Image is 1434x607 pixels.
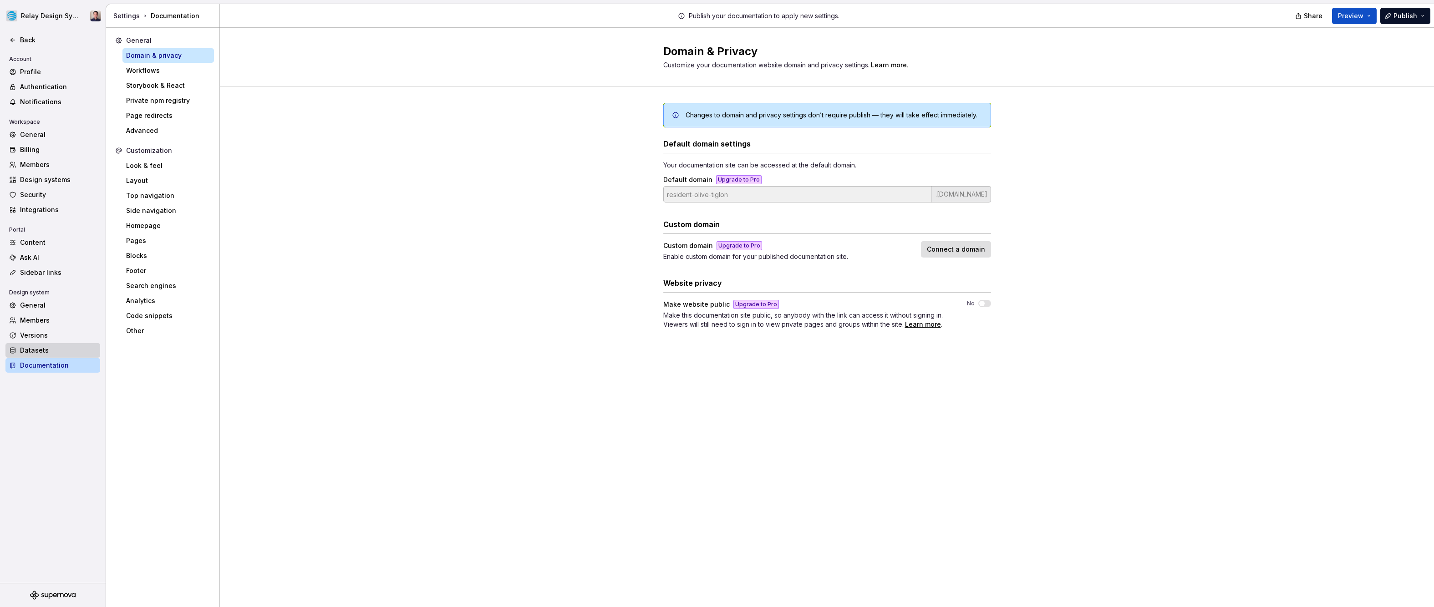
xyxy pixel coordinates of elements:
[126,81,210,90] div: Storybook & React
[870,62,908,69] span: .
[686,111,977,120] div: Changes to domain and privacy settings don’t require publish — they will take effect immediately.
[921,241,991,258] button: Connect a domain
[663,219,720,230] h3: Custom domain
[126,191,210,200] div: Top navigation
[663,278,722,288] h3: Website privacy
[5,287,53,298] div: Design system
[871,61,907,70] a: Learn more
[30,591,76,600] a: Supernova Logo
[5,157,100,172] a: Members
[122,293,214,308] a: Analytics
[5,358,100,373] a: Documentation
[689,11,839,20] p: Publish your documentation to apply new settings.
[126,236,210,245] div: Pages
[663,252,915,261] div: Enable custom domain for your published documentation site.
[122,123,214,138] a: Advanced
[21,11,79,20] div: Relay Design System
[20,190,97,199] div: Security
[663,241,713,250] div: Custom domain
[967,300,975,307] label: No
[2,6,104,26] button: Relay Design SystemBobby Tan
[122,263,214,278] a: Footer
[20,361,97,370] div: Documentation
[20,238,97,247] div: Content
[126,281,210,290] div: Search engines
[1380,8,1430,24] button: Publish
[122,63,214,78] a: Workflows
[122,173,214,188] a: Layout
[126,206,210,215] div: Side navigation
[20,268,97,277] div: Sidebar links
[1393,11,1417,20] span: Publish
[716,175,762,184] button: Upgrade to Pro
[126,146,210,155] div: Customization
[663,311,943,328] span: Make this documentation site public, so anybody with the link can access it without signing in. V...
[126,36,210,45] div: General
[122,233,214,248] a: Pages
[733,300,779,309] button: Upgrade to Pro
[126,266,210,275] div: Footer
[5,54,35,65] div: Account
[122,188,214,203] a: Top navigation
[5,313,100,328] a: Members
[5,65,100,79] a: Profile
[126,221,210,230] div: Homepage
[122,78,214,93] a: Storybook & React
[663,138,751,149] h3: Default domain settings
[20,253,97,262] div: Ask AI
[5,33,100,47] a: Back
[5,265,100,280] a: Sidebar links
[122,93,214,108] a: Private npm registry
[20,346,97,355] div: Datasets
[717,241,762,250] div: Upgrade to Pro
[5,343,100,358] a: Datasets
[5,127,100,142] a: General
[20,145,97,154] div: Billing
[5,95,100,109] a: Notifications
[126,296,210,305] div: Analytics
[905,320,941,329] a: Learn more
[5,172,100,187] a: Design systems
[20,35,97,45] div: Back
[20,67,97,76] div: Profile
[20,175,97,184] div: Design systems
[90,10,101,21] img: Bobby Tan
[113,11,140,20] button: Settings
[126,126,210,135] div: Advanced
[122,309,214,323] a: Code snippets
[20,97,97,106] div: Notifications
[5,80,100,94] a: Authentication
[20,130,97,139] div: General
[663,300,730,309] div: Make website public
[5,328,100,343] a: Versions
[5,235,100,250] a: Content
[126,111,210,120] div: Page redirects
[20,82,97,91] div: Authentication
[20,205,97,214] div: Integrations
[126,161,210,170] div: Look & feel
[927,245,985,254] span: Connect a domain
[20,301,97,310] div: General
[663,311,951,329] span: .
[5,250,100,265] a: Ask AI
[126,51,210,60] div: Domain & privacy
[1338,11,1363,20] span: Preview
[122,48,214,63] a: Domain & privacy
[1304,11,1322,20] span: Share
[5,202,100,217] a: Integrations
[1332,8,1377,24] button: Preview
[663,161,991,170] div: Your documentation site can be accessed at the default domain.
[126,96,210,105] div: Private npm registry
[6,10,17,21] img: 25159035-79e5-4ffd-8a60-56b794307018.png
[20,331,97,340] div: Versions
[122,203,214,218] a: Side navigation
[5,298,100,313] a: General
[5,187,100,202] a: Security
[122,108,214,123] a: Page redirects
[122,218,214,233] a: Homepage
[126,251,210,260] div: Blocks
[1291,8,1328,24] button: Share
